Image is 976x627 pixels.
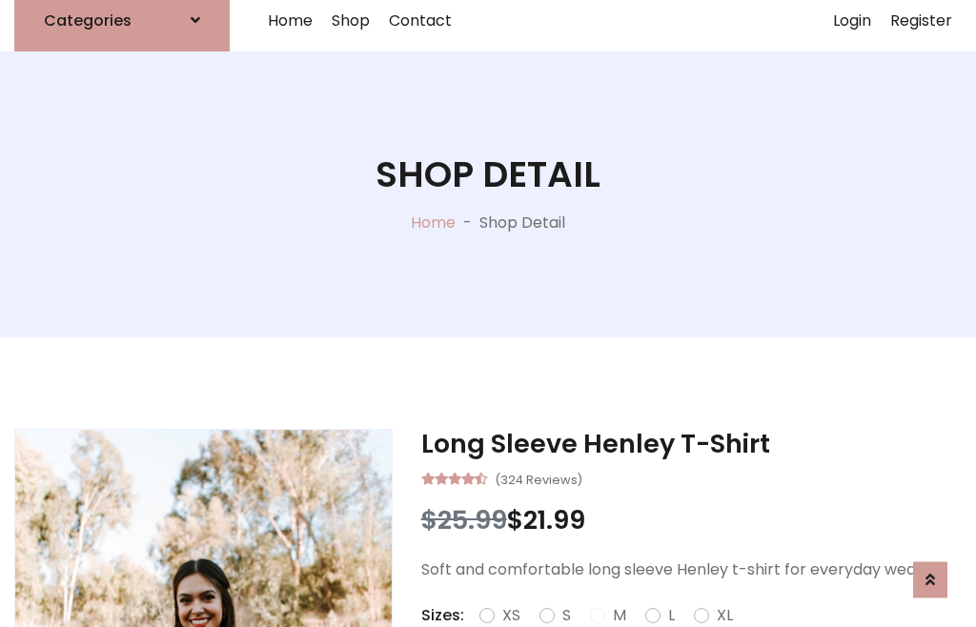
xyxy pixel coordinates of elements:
[376,153,600,196] h1: Shop Detail
[421,505,962,536] h3: $
[411,212,456,233] a: Home
[495,467,582,490] small: (324 Reviews)
[421,429,962,459] h3: Long Sleeve Henley T-Shirt
[562,604,571,627] label: S
[421,502,507,537] span: $25.99
[421,604,464,627] p: Sizes:
[717,604,733,627] label: XL
[456,212,479,234] p: -
[502,604,520,627] label: XS
[479,212,565,234] p: Shop Detail
[421,558,962,581] p: Soft and comfortable long sleeve Henley t-shirt for everyday wear.
[44,11,132,30] h6: Categories
[668,604,675,627] label: L
[523,502,585,537] span: 21.99
[613,604,626,627] label: M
